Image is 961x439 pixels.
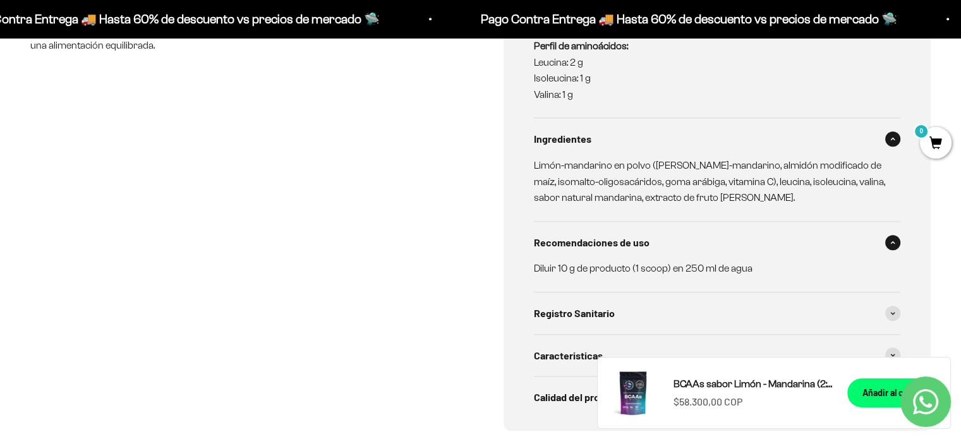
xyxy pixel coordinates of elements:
summary: Calidad del producto [534,376,901,418]
div: Añadir al carrito [862,386,925,400]
strong: Perfil de aminoácidos: [534,40,628,51]
a: 0 [920,137,952,151]
summary: Recomendaciones de uso [534,222,901,263]
span: Recomendaciones de uso [534,234,650,251]
sale-price: $58.300,00 COP [674,394,742,410]
p: Pago Contra Entrega 🚚 Hasta 60% de descuento vs precios de mercado 🛸 [479,9,895,29]
span: Ingredientes [534,131,591,147]
mark: 0 [914,124,929,139]
summary: Registro Sanitario [534,292,901,334]
button: Añadir al carrito [847,378,940,407]
img: BCAAs sabor Limón - Mandarina (2:1:1) [608,368,658,418]
span: Caracteristicas [534,347,603,364]
summary: Ingredientes [534,118,901,160]
p: Limón-mandarino en polvo ([PERSON_NAME]-mandarino, almidón modificado de maíz, isomalto-oligosacá... [534,157,886,206]
p: Diluir 10 g de producto (1 scoop) en 250 ml de agua [534,260,886,277]
summary: Caracteristicas [534,335,901,376]
a: BCAAs sabor Limón - Mandarina (2:1:1) [674,376,832,392]
span: Registro Sanitario [534,305,615,322]
span: Calidad del producto [534,389,626,406]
